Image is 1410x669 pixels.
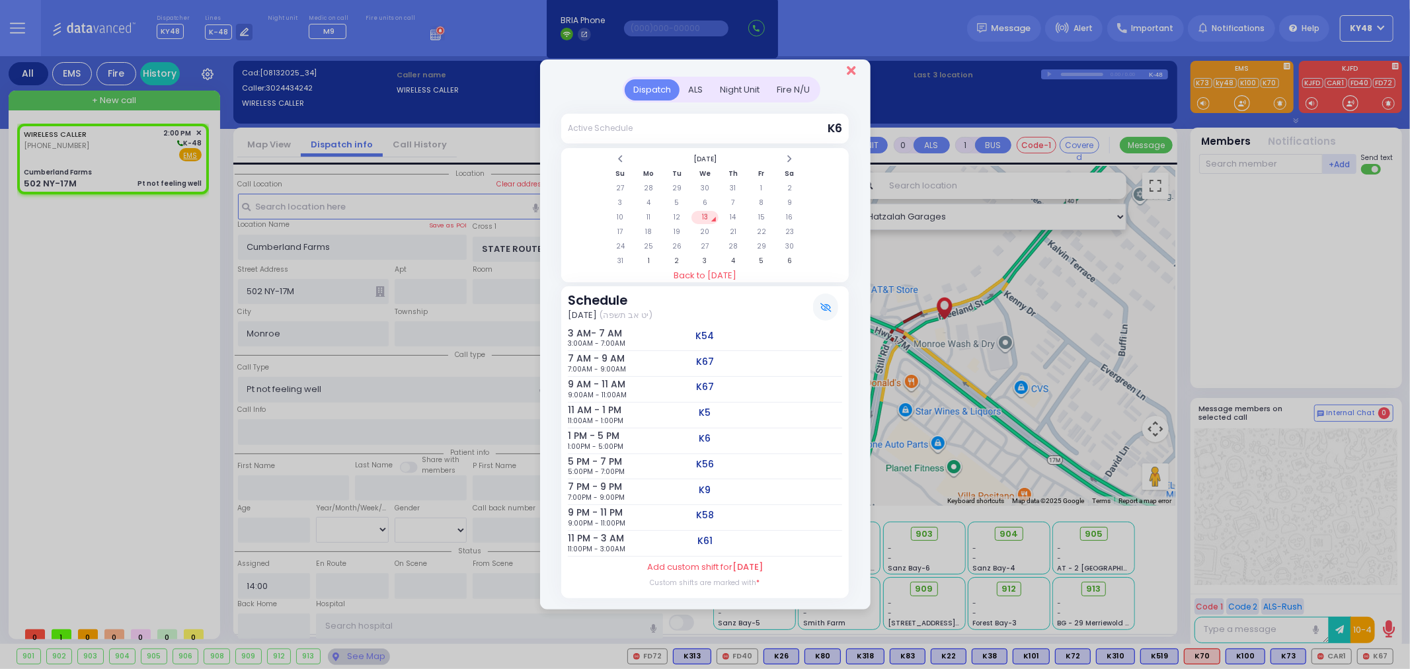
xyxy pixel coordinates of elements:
td: 27 [607,182,634,195]
h5: K5 [699,407,711,418]
h3: Schedule [568,293,652,308]
td: 14 [720,211,747,224]
span: 9:00AM - 11:00AM [568,390,627,400]
span: K6 [828,120,842,136]
span: 7:00PM - 9:00PM [568,492,625,502]
th: Sa [776,167,803,180]
div: Night Unit [711,79,768,101]
td: 1 [748,182,775,195]
td: 30 [776,240,803,253]
h6: 7 PM - 9 PM [568,481,604,492]
td: 6 [776,255,803,268]
span: 9:00PM - 11:00PM [568,518,625,528]
label: Add custom shift for [647,561,763,574]
td: 24 [607,240,634,253]
td: 2 [664,255,691,268]
th: Fr [748,167,775,180]
td: 19 [664,225,691,239]
td: 31 [720,182,747,195]
span: [DATE] [568,309,597,322]
div: Fire N/U [768,79,818,101]
span: 7:00AM - 9:00AM [568,364,626,374]
span: [DATE] [732,561,763,573]
td: 15 [748,211,775,224]
div: Active Schedule [568,122,633,134]
label: Custom shifts are marked with [650,578,760,588]
th: Mo [635,167,662,180]
td: 5 [664,196,691,210]
td: 29 [748,240,775,253]
td: 8 [748,196,775,210]
h6: 5 PM - 7 PM [568,456,604,467]
span: 5:00PM - 7:00PM [568,467,625,477]
th: Th [720,167,747,180]
h5: K61 [697,535,713,547]
td: 16 [776,211,803,224]
h6: 9 PM - 11 PM [568,507,604,518]
td: 27 [691,240,719,253]
td: 4 [635,196,662,210]
th: Select Month [635,153,775,166]
button: Close [847,64,855,77]
td: 4 [720,255,747,268]
td: 7 [720,196,747,210]
td: 17 [607,225,634,239]
th: Tu [664,167,691,180]
h5: K58 [696,510,714,521]
h6: 3 AM- 7 AM [568,328,604,339]
td: 23 [776,225,803,239]
td: 21 [720,225,747,239]
td: 28 [635,182,662,195]
td: 2 [776,182,803,195]
h6: 9 AM - 11 AM [568,379,604,390]
span: Next Month [786,154,793,164]
td: 30 [691,182,719,195]
h5: K56 [696,459,714,470]
span: 11:00PM - 3:00AM [568,544,625,554]
td: 9 [776,196,803,210]
td: 20 [691,225,719,239]
td: 22 [748,225,775,239]
h5: K9 [699,485,711,496]
h5: K67 [696,381,714,393]
td: 26 [664,240,691,253]
th: Su [607,167,634,180]
td: 3 [607,196,634,210]
h6: 11 AM - 1 PM [568,405,604,416]
h5: K6 [699,433,711,444]
h5: K54 [696,331,715,342]
td: 5 [748,255,775,268]
td: 11 [635,211,662,224]
td: 18 [635,225,662,239]
td: 29 [664,182,691,195]
td: 31 [607,255,634,268]
span: 11:00AM - 1:00PM [568,416,623,426]
td: 1 [635,255,662,268]
a: Back to [DATE] [561,269,849,282]
td: 12 [664,211,691,224]
td: 25 [635,240,662,253]
th: We [691,167,719,180]
h6: 11 PM - 3 AM [568,533,604,544]
td: 6 [691,196,719,210]
h5: K67 [696,356,714,368]
span: 3:00AM - 7:00AM [568,338,625,348]
span: Previous Month [617,154,624,164]
div: ALS [680,79,711,101]
td: 28 [720,240,747,253]
span: 1:00PM - 5:00PM [568,442,623,452]
td: 13 [691,211,719,224]
span: (יט אב תשפה) [599,309,652,322]
td: 10 [607,211,634,224]
td: 3 [691,255,719,268]
h6: 1 PM - 5 PM [568,430,604,442]
div: Dispatch [625,79,680,101]
h6: 7 AM - 9 AM [568,353,604,364]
